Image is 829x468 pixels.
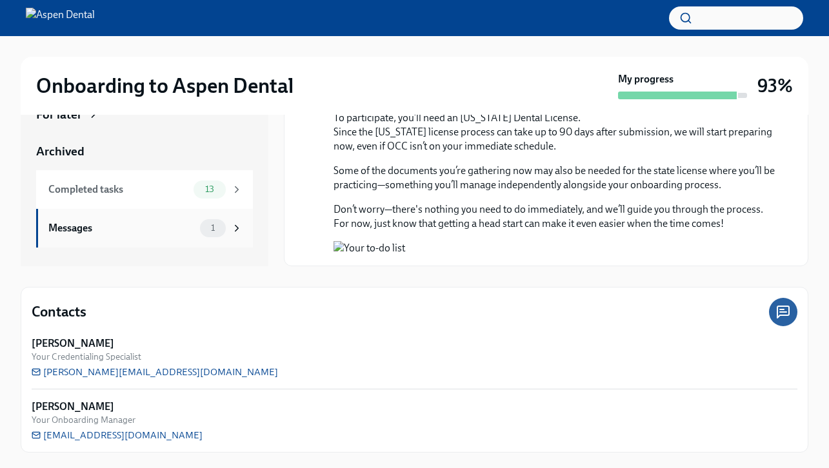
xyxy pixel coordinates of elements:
[32,429,203,442] a: [EMAIL_ADDRESS][DOMAIN_NAME]
[32,414,135,426] span: Your Onboarding Manager
[334,111,777,153] p: To participate, you’ll need an [US_STATE] Dental License. Since the [US_STATE] license process ca...
[203,223,223,233] span: 1
[197,184,222,194] span: 13
[334,164,777,192] p: Some of the documents you’re gathering now may also be needed for the state license where you’ll ...
[32,302,86,322] h4: Contacts
[36,209,253,248] a: Messages1
[36,170,253,209] a: Completed tasks13
[334,202,777,231] p: Don’t worry—there's nothing you need to do immediately, and we’ll guide you through the process. ...
[32,400,114,414] strong: [PERSON_NAME]
[757,74,793,97] h3: 93%
[48,182,188,197] div: Completed tasks
[32,336,114,351] strong: [PERSON_NAME]
[334,241,777,255] button: Zoom image
[36,143,253,160] a: Archived
[618,72,674,86] strong: My progress
[26,8,95,28] img: Aspen Dental
[48,221,195,235] div: Messages
[32,366,278,378] a: [PERSON_NAME][EMAIL_ADDRESS][DOMAIN_NAME]
[36,73,294,99] h2: Onboarding to Aspen Dental
[32,351,141,363] span: Your Credentialing Specialist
